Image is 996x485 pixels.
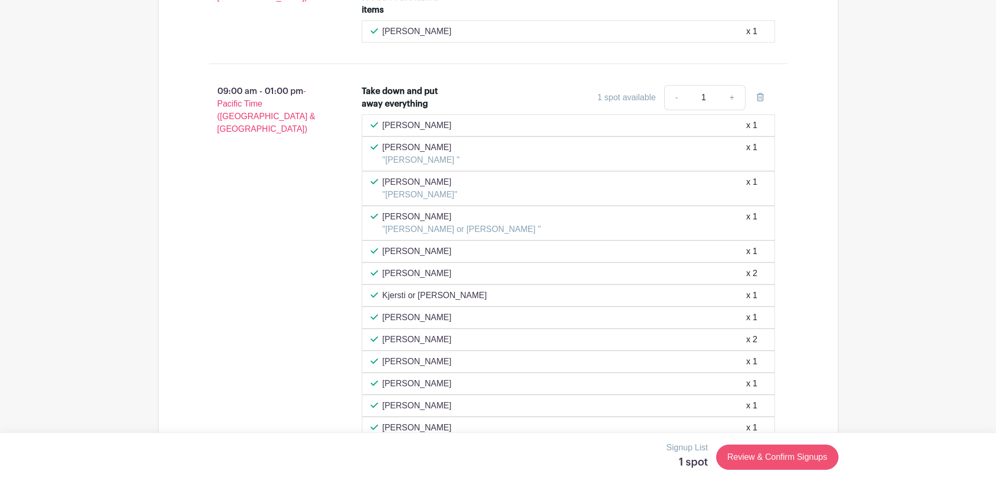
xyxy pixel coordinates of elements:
[382,188,457,201] p: "[PERSON_NAME]"
[382,223,541,236] p: "[PERSON_NAME] or [PERSON_NAME] "
[746,119,757,132] div: x 1
[382,289,487,302] p: Kjersti or [PERSON_NAME]
[666,456,708,469] h5: 1 spot
[719,85,745,110] a: +
[382,25,452,38] p: [PERSON_NAME]
[382,311,452,324] p: [PERSON_NAME]
[746,333,757,346] div: x 2
[362,85,453,110] div: Take down and put away everything
[382,267,452,280] p: [PERSON_NAME]
[382,333,452,346] p: [PERSON_NAME]
[746,176,757,201] div: x 1
[382,377,452,390] p: [PERSON_NAME]
[382,355,452,368] p: [PERSON_NAME]
[382,141,459,154] p: [PERSON_NAME]
[746,210,757,236] div: x 1
[746,355,757,368] div: x 1
[746,25,757,38] div: x 1
[382,154,459,166] p: "[PERSON_NAME] "
[382,399,452,412] p: [PERSON_NAME]
[382,245,452,258] p: [PERSON_NAME]
[192,81,345,140] p: 09:00 am - 01:00 pm
[716,445,838,470] a: Review & Confirm Signups
[746,245,757,258] div: x 1
[746,421,757,434] div: x 1
[666,441,708,454] p: Signup List
[746,141,757,166] div: x 1
[746,267,757,280] div: x 2
[746,399,757,412] div: x 1
[664,85,688,110] a: -
[746,311,757,324] div: x 1
[382,421,452,434] p: [PERSON_NAME]
[746,377,757,390] div: x 1
[382,176,457,188] p: [PERSON_NAME]
[597,91,656,104] div: 1 spot available
[382,119,452,132] p: [PERSON_NAME]
[382,210,541,223] p: [PERSON_NAME]
[746,289,757,302] div: x 1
